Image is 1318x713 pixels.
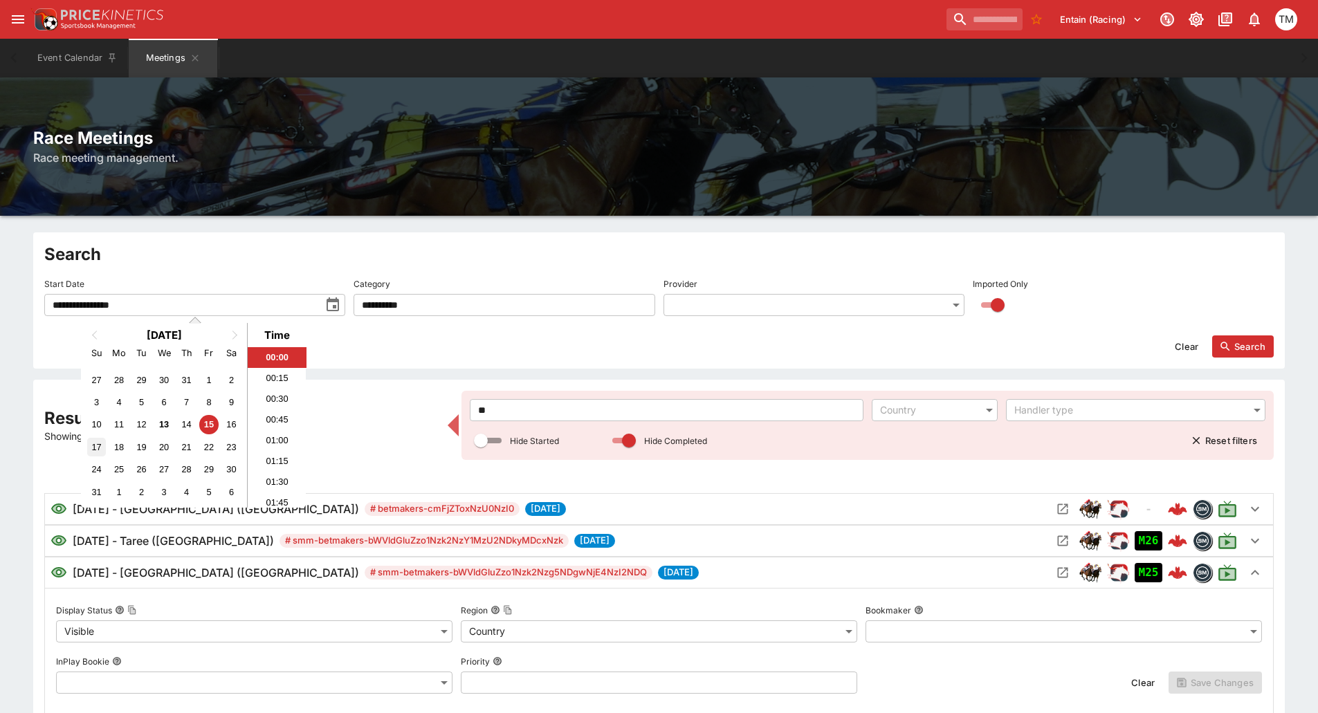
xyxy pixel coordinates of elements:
button: Toggle light/dark mode [1184,7,1209,32]
div: Choose Monday, August 11th, 2025 [110,415,129,434]
button: Copy To Clipboard [127,605,137,615]
li: 01:00 [248,430,306,451]
li: 00:45 [248,409,306,430]
h6: [DATE] - Taree ([GEOGRAPHIC_DATA]) [73,533,274,549]
div: Choose Tuesday, July 29th, 2025 [132,371,151,389]
button: Event Calendar [29,39,126,77]
div: Choose Tuesday, August 19th, 2025 [132,438,151,456]
img: racing.png [1107,562,1129,584]
p: Region [461,604,488,616]
div: Choose Monday, July 28th, 2025 [110,371,129,389]
svg: Live [1218,531,1237,550]
button: Documentation [1213,7,1238,32]
img: logo-cerberus--red.svg [1168,499,1187,519]
div: Choose Friday, August 29th, 2025 [199,460,218,479]
svg: Visible [51,564,67,581]
p: Display Status [56,604,112,616]
button: Next Month [225,324,247,346]
div: horse_racing [1079,562,1101,584]
div: Wednesday [154,344,173,362]
div: Choose Saturday, August 23rd, 2025 [222,438,241,456]
div: Handler type [1014,403,1243,417]
svg: Visible [51,533,67,549]
div: ParallelRacing Handler [1107,530,1129,552]
p: Showing 3 of 55 results [44,429,439,443]
span: [DATE] [658,566,699,580]
div: Choose Monday, August 25th, 2025 [110,460,129,479]
button: Clear [1123,672,1163,694]
div: Choose Saturday, August 9th, 2025 [222,393,241,411]
svg: Live [1218,563,1237,582]
div: Choose Friday, August 8th, 2025 [199,393,218,411]
div: Choose Tuesday, September 2nd, 2025 [132,483,151,501]
div: Choose Thursday, August 21st, 2025 [177,438,196,456]
button: Tristan Matheson [1271,4,1301,35]
img: betmakers.png [1193,564,1211,582]
img: PriceKinetics [61,10,163,20]
div: Choose Wednesday, August 13th, 2025 [154,415,173,434]
p: Hide Started [510,435,559,447]
div: horse_racing [1079,530,1101,552]
div: betmakers [1193,499,1212,519]
div: Choose Sunday, August 17th, 2025 [87,438,106,456]
div: ParallelRacing Handler [1107,562,1129,584]
div: Choose Wednesday, July 30th, 2025 [154,371,173,389]
button: Open Meeting [1052,562,1074,584]
h6: [DATE] - [GEOGRAPHIC_DATA] ([GEOGRAPHIC_DATA]) [73,564,359,581]
img: logo-cerberus--red.svg [1168,531,1187,550]
div: Friday [199,344,218,362]
div: Sunday [87,344,106,362]
button: Meetings [129,39,217,77]
div: Choose Sunday, August 31st, 2025 [87,483,106,501]
h2: Race Meetings [33,127,1285,149]
div: Saturday [222,344,241,362]
button: Select Tenant [1052,8,1151,30]
svg: Live [1218,499,1237,519]
p: Start Date [44,278,84,290]
img: racing.png [1107,530,1129,552]
img: betmakers.png [1193,500,1211,518]
button: Open Meeting [1052,530,1074,552]
p: Provider [663,278,697,290]
div: Choose Saturday, August 2nd, 2025 [222,371,241,389]
div: horse_racing [1079,498,1101,520]
div: Tuesday [132,344,151,362]
div: Choose Sunday, July 27th, 2025 [87,371,106,389]
button: InPlay Bookie [112,656,122,666]
button: Bookmaker [914,605,924,615]
span: # smm-betmakers-bWVldGluZzo1Nzk2NzY1MzU2NDkyMDcxNzk [280,534,569,548]
img: horse_racing.png [1079,530,1101,552]
div: Choose Thursday, July 31st, 2025 [177,371,196,389]
div: Choose Thursday, August 28th, 2025 [177,460,196,479]
div: Tristan Matheson [1275,8,1297,30]
span: # smm-betmakers-bWVldGluZzo1Nzk2Nzg5NDgwNjE4NzI2NDQ [365,566,652,580]
div: No Jetbet [1135,499,1162,519]
div: betmakers [1193,531,1212,550]
div: Choose Saturday, September 6th, 2025 [222,483,241,501]
div: Time [251,328,302,342]
div: Choose Friday, August 22nd, 2025 [199,438,218,456]
button: Copy To Clipboard [503,605,513,615]
div: Country [461,620,857,642]
div: Choose Wednesday, September 3rd, 2025 [154,483,173,501]
div: Choose Monday, September 1st, 2025 [110,483,129,501]
li: 01:30 [248,472,306,492]
li: 00:30 [248,389,306,409]
div: Choose Saturday, August 30th, 2025 [222,460,241,479]
div: Choose Saturday, August 16th, 2025 [222,415,241,434]
p: Bookmaker [866,604,911,616]
li: 00:00 [248,347,306,368]
div: Choose Sunday, August 24th, 2025 [87,460,106,479]
button: Priority [493,656,502,666]
button: Connected to PK [1155,7,1180,32]
div: Month August, 2025 [85,369,242,503]
button: No Bookmarks [1025,8,1047,30]
li: 00:15 [248,368,306,389]
div: Choose Friday, August 1st, 2025 [199,371,218,389]
button: Reset filters [1183,429,1265,452]
button: open drawer [6,7,30,32]
div: Choose Sunday, August 3rd, 2025 [87,393,106,411]
button: Search [1212,335,1274,358]
div: Imported to Jetbet as UNCONFIRMED [1135,563,1162,582]
div: Choose Date and Time [81,323,306,508]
